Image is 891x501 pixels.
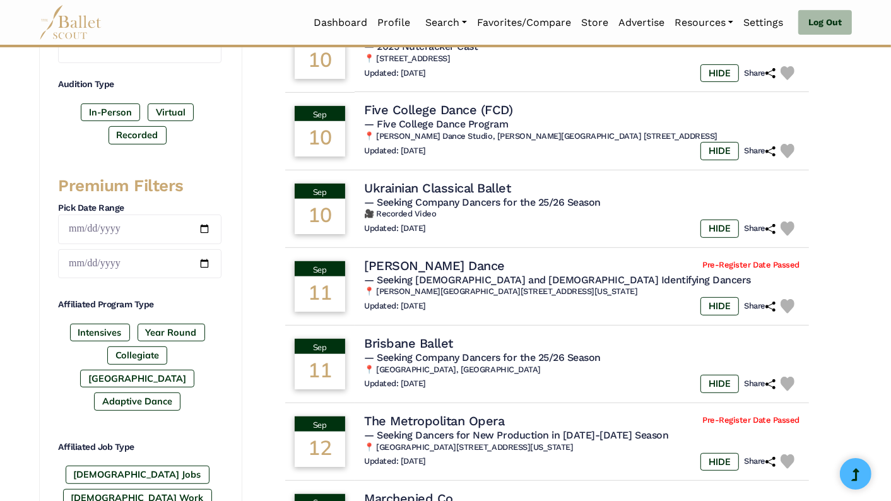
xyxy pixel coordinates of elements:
[364,413,504,429] h4: The Metropolitan Opera
[364,131,800,142] h6: 📍 [PERSON_NAME] Dance Studio, [PERSON_NAME][GEOGRAPHIC_DATA] [STREET_ADDRESS]
[364,442,800,453] h6: 📍 [GEOGRAPHIC_DATA][STREET_ADDRESS][US_STATE]
[744,456,776,467] h6: Share
[364,351,601,363] span: — Seeking Company Dancers for the 25/26 Season
[744,68,776,79] h6: Share
[364,196,601,208] span: — Seeking Company Dancers for the 25/26 Season
[364,379,426,389] h6: Updated: [DATE]
[309,9,372,36] a: Dashboard
[295,261,345,276] div: Sep
[107,346,167,364] label: Collegiate
[295,106,345,121] div: Sep
[364,180,511,196] h4: Ukrainian Classical Ballet
[364,54,800,64] h6: 📍 [STREET_ADDRESS]
[798,10,852,35] a: Log Out
[58,441,221,454] h4: Affiliated Job Type
[364,118,509,130] span: — Five College Dance Program
[364,456,426,467] h6: Updated: [DATE]
[613,9,670,36] a: Advertise
[81,103,140,121] label: In-Person
[70,324,130,341] label: Intensives
[58,78,221,91] h4: Audition Type
[364,209,800,220] h6: 🎥 Recorded Video
[364,146,426,156] h6: Updated: [DATE]
[744,146,776,156] h6: Share
[364,429,668,441] span: — Seeking Dancers for New Production in [DATE]-[DATE] Season
[364,68,426,79] h6: Updated: [DATE]
[364,286,800,297] h6: 📍 [PERSON_NAME][GEOGRAPHIC_DATA][STREET_ADDRESS][US_STATE]
[58,298,221,311] h4: Affiliated Program Type
[364,102,512,118] h4: Five College Dance (FCD)
[138,324,205,341] label: Year Round
[702,415,799,426] span: Pre-Register Date Passed
[744,379,776,389] h6: Share
[420,9,472,36] a: Search
[364,365,800,375] h6: 📍 [GEOGRAPHIC_DATA], [GEOGRAPHIC_DATA]
[58,175,221,197] h3: Premium Filters
[295,184,345,199] div: Sep
[364,274,751,286] span: — Seeking [DEMOGRAPHIC_DATA] and [DEMOGRAPHIC_DATA] Identifying Dancers
[295,354,345,389] div: 11
[700,375,739,392] label: HIDE
[148,103,194,121] label: Virtual
[364,335,453,351] h4: Brisbane Ballet
[372,9,415,36] a: Profile
[744,223,776,234] h6: Share
[295,339,345,354] div: Sep
[700,297,739,315] label: HIDE
[670,9,738,36] a: Resources
[80,370,194,387] label: [GEOGRAPHIC_DATA]
[66,466,209,483] label: [DEMOGRAPHIC_DATA] Jobs
[700,220,739,237] label: HIDE
[576,9,613,36] a: Store
[295,432,345,467] div: 12
[295,121,345,156] div: 10
[295,44,345,79] div: 10
[700,64,739,82] label: HIDE
[364,301,426,312] h6: Updated: [DATE]
[700,142,739,160] label: HIDE
[364,257,505,274] h4: [PERSON_NAME] Dance
[738,9,788,36] a: Settings
[109,126,167,144] label: Recorded
[58,202,221,215] h4: Pick Date Range
[295,416,345,432] div: Sep
[700,453,739,471] label: HIDE
[472,9,576,36] a: Favorites/Compare
[744,301,776,312] h6: Share
[702,260,799,271] span: Pre-Register Date Passed
[295,276,345,312] div: 11
[94,392,180,410] label: Adaptive Dance
[364,223,426,234] h6: Updated: [DATE]
[295,199,345,234] div: 10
